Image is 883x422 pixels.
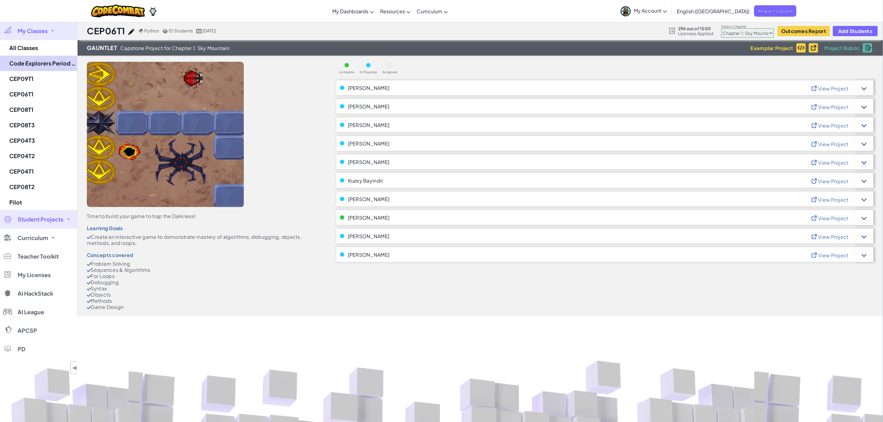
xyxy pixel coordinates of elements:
span: View Project [818,85,849,92]
a: Curriculum [414,3,451,19]
div: Learning Goals [87,226,317,231]
button: Add Students [833,26,877,36]
label: Select Chapter [721,24,774,29]
div: Time to build your game to trap the Darkness! [87,213,317,219]
span: 296 out of 1500 [678,26,714,31]
img: IconExemplarCode.svg [797,45,805,50]
h1: CEP06T1 [87,25,125,37]
li: Problem Solving [87,261,317,267]
span: View Project [818,141,849,147]
img: CheckMark.svg [87,281,91,285]
img: MultipleUsers.png [162,29,168,33]
span: My Account [634,7,667,14]
span: Curriculum [417,8,442,15]
a: Resources [377,3,414,19]
img: CheckMark.svg [87,294,91,297]
span: 10 Students [168,28,193,33]
span: View Project [818,234,849,240]
span: Assigned [383,70,397,74]
span: Kuzey Bayindir [348,178,383,183]
img: CodeCombat logo [91,5,145,17]
span: [PERSON_NAME] [348,252,390,257]
img: IconViewProject_Blue.svg [811,159,820,165]
span: [PERSON_NAME] [348,159,390,165]
span: AI HackStack [18,291,53,296]
img: iconPencil.svg [128,29,134,35]
img: IconViewProject_Blue.svg [811,196,820,202]
span: View Project [818,252,849,259]
span: ◀ [72,363,77,372]
img: CheckMark.svg [87,275,91,278]
span: View Project [818,178,849,184]
span: In Progress [360,70,377,74]
img: IconViewProject_Blue.svg [811,85,820,91]
span: [PERSON_NAME] [348,234,390,239]
div: Concepts covered [87,252,317,258]
span: Resources [380,8,405,15]
img: CheckMark.svg [87,263,91,266]
span: View Project [818,159,849,166]
span: Curriculum [18,235,48,241]
img: IconViewProject_Black.svg [810,44,820,51]
span: Add Students [838,28,872,34]
li: Objects [87,292,317,298]
span: Project Rubric [824,45,860,51]
span: View Project [818,122,849,129]
span: My Classes [18,28,48,34]
li: Create an interactive game to demonstrate mastery of algorithms, debugging, objects, methods, and... [87,234,317,246]
img: calendar.svg [196,29,202,33]
a: English ([GEOGRAPHIC_DATA]) [674,3,753,19]
img: IconViewProject_Blue.svg [811,103,820,110]
span: Licenses Applied [678,31,714,36]
img: IconViewProject_Blue.svg [811,122,820,128]
li: Syntax [87,285,317,292]
span: AI League [18,309,44,315]
img: IconViewProject_Blue.svg [811,251,820,258]
span: My Licenses [18,272,51,278]
span: Exemplar Project [751,45,793,51]
span: [DATE] [202,28,216,33]
span: View Project [818,196,849,203]
img: avatar [621,6,631,16]
a: My Dashboards [329,3,377,19]
button: Outcomes Report [778,26,830,36]
span: [PERSON_NAME] [348,85,390,91]
li: Game Design [87,304,317,310]
span: [PERSON_NAME] [348,104,390,109]
span: [PERSON_NAME] [348,196,390,202]
img: IconViewProject_Blue.svg [811,177,820,184]
a: Request a Quote [754,5,796,17]
img: python.png [139,29,144,33]
img: IconViewProject_Blue.svg [811,140,820,147]
img: IconRubric.svg [865,45,871,51]
span: Student Projects [18,217,63,222]
span: View Project [818,215,849,222]
img: CheckMark.svg [87,236,91,239]
span: Python [144,28,159,33]
img: CheckMark.svg [87,269,91,272]
span: My Dashboards [332,8,368,15]
img: Ozaria [148,6,158,16]
span: Gauntlet [87,43,117,53]
span: [PERSON_NAME] [348,122,390,128]
li: Debugging [87,279,317,285]
span: [PERSON_NAME] [348,141,390,146]
img: CheckMark.svg [87,288,91,291]
span: English ([GEOGRAPHIC_DATA]) [677,8,749,15]
span: [PERSON_NAME] [348,215,390,220]
img: CheckMark.svg [87,306,91,309]
li: Methods [87,298,317,304]
span: View Project [818,104,849,110]
img: IconViewProject_Blue.svg [811,233,820,239]
span: Capstone Project for Chapter 1: Sky Mountain [120,45,229,51]
li: Sequences & Algorithms [87,267,317,273]
a: My Account [618,1,670,21]
img: CheckMark.svg [87,300,91,303]
span: Teacher Toolkit [18,254,59,259]
li: For Loops [87,273,317,279]
span: complete [339,70,354,74]
img: IconViewProject_Blue.svg [811,214,820,221]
